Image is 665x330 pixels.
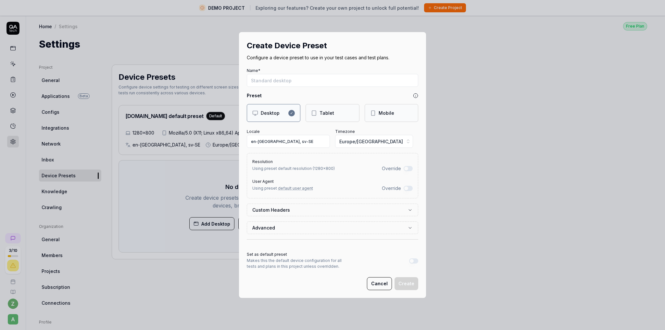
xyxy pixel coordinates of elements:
span: 1280 × 800 [314,166,333,171]
label: Timezone [335,129,355,134]
button: Create [395,277,418,290]
span: Using [252,166,335,171]
div: ✓ [288,110,295,116]
input: Standard desktop [247,74,418,87]
label: Custom Headers [252,206,408,213]
button: Custom Headers [252,204,413,216]
span: Using preset [252,186,313,191]
div: Mobile [379,110,394,116]
span: default user agent [278,186,313,191]
button: Advanced [252,222,413,234]
label: User Agent [252,179,274,184]
input: en-US, sv-SE [247,135,330,148]
label: Resolution [252,159,273,164]
label: Name* [247,68,260,73]
span: preset default resolution ( ) [264,166,335,171]
button: Cancel [367,277,392,290]
h2: Create Device Preset [247,40,418,52]
h4: Preset [247,92,262,99]
p: Configure a device preset to use in your test cases and test plans. [247,54,418,61]
div: Tablet [320,110,334,116]
label: Override [382,165,401,172]
p: Makes this the default device configuration for all tests and plans in this project unless overri... [247,258,351,269]
span: Europe/[GEOGRAPHIC_DATA] [339,138,403,145]
label: Set as default preset [247,252,287,257]
div: Desktop [261,110,280,116]
label: Locale [247,129,260,134]
label: Override [382,185,401,192]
